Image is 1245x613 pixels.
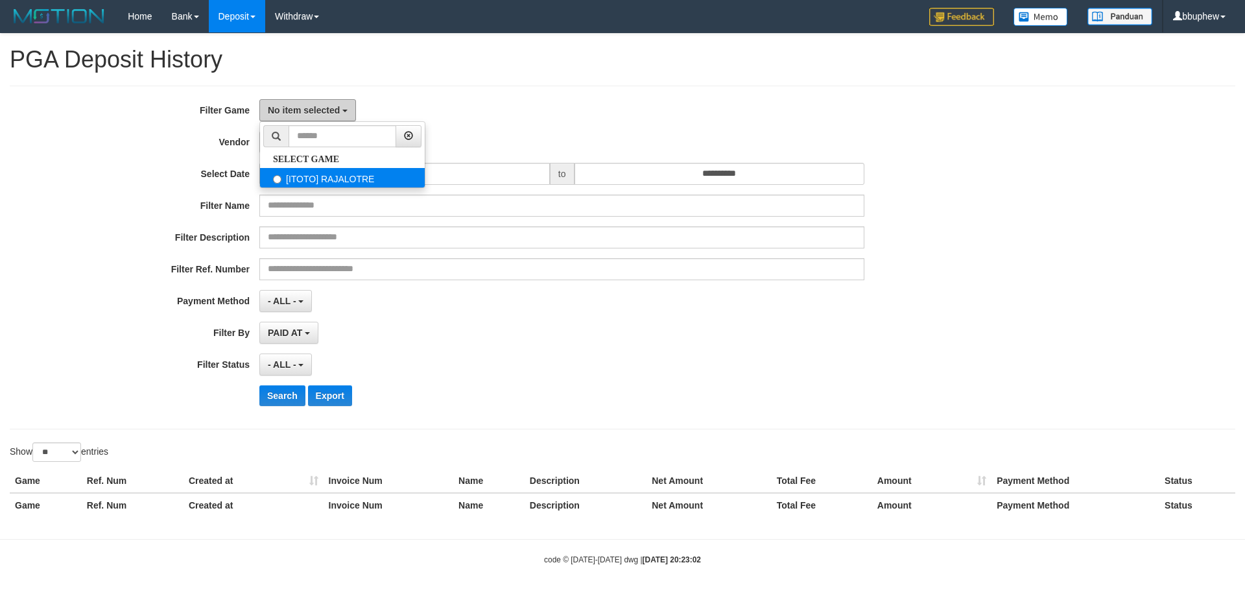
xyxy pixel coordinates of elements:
th: Game [10,469,82,493]
label: Show entries [10,442,108,462]
span: to [550,163,575,185]
th: Invoice Num [324,469,453,493]
th: Amount [872,469,991,493]
th: Name [453,493,525,517]
span: PAID AT [268,328,302,338]
th: Payment Method [991,493,1159,517]
span: - ALL - [268,296,296,306]
small: code © [DATE]-[DATE] dwg | [544,555,701,564]
th: Created at [184,493,324,517]
th: Status [1159,493,1235,517]
button: No item selected [259,99,356,121]
th: Status [1159,469,1235,493]
th: Name [453,469,525,493]
b: SELECT GAME [273,154,339,164]
th: Net Amount [646,469,771,493]
img: panduan.png [1087,8,1152,25]
span: - ALL - [268,359,296,370]
img: Button%20Memo.svg [1014,8,1068,26]
th: Ref. Num [82,493,184,517]
th: Total Fee [772,493,872,517]
strong: [DATE] 20:23:02 [643,555,701,564]
th: Description [525,493,646,517]
th: Invoice Num [324,493,453,517]
button: PAID AT [259,322,318,344]
img: Feedback.jpg [929,8,994,26]
th: Amount [872,493,991,517]
a: SELECT GAME [260,150,425,168]
button: Export [308,385,352,406]
th: Payment Method [991,469,1159,493]
th: Description [525,469,646,493]
select: Showentries [32,442,81,462]
span: No item selected [268,105,340,115]
label: [ITOTO] RAJALOTRE [260,168,425,187]
th: Game [10,493,82,517]
button: Search [259,385,305,406]
th: Ref. Num [82,469,184,493]
th: Net Amount [646,493,771,517]
th: Created at [184,469,324,493]
button: - ALL - [259,354,312,376]
h1: PGA Deposit History [10,47,1235,73]
th: Total Fee [772,469,872,493]
img: MOTION_logo.png [10,6,108,26]
button: - ALL - [259,290,312,312]
input: [ITOTO] RAJALOTRE [273,175,281,184]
